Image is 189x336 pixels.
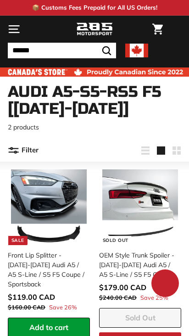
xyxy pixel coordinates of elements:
div: Front Lip Splitter - [DATE]-[DATE] Audi A5 / A5 S-Line / S5 F5 Coupe / Sportsback [8,251,84,289]
div: OEM Style Trunk Spoiler - [DATE]-[DATE] Audi A5 / A5 S-Line / S5 F5 Coupe [99,251,176,280]
a: Cart [148,16,167,42]
a: Sold Out OEM Style Trunk Spoiler - [DATE]-[DATE] Audi A5 / A5 S-Line / S5 F5 Coupe Save 25% [99,166,181,308]
p: 📦 Customs Fees Prepaid for All US Orders! [32,3,157,12]
inbox-online-store-chat: Shopify online store chat [149,269,182,299]
input: Search [8,43,116,58]
button: Filter [8,140,39,162]
img: Logo_285_Motorsport_areodynamics_components [76,22,113,37]
span: Save 25% [140,293,168,302]
span: Add to cart [29,323,68,332]
button: Sold Out [99,308,181,328]
span: $240.00 CAD [99,294,137,301]
span: $179.00 CAD [99,283,146,292]
p: 2 products [8,123,181,132]
h1: Audi A5-S5-RS5 F5 [[DATE]-[DATE]] [8,84,181,118]
a: Sale Front Lip Splitter - [DATE]-[DATE] Audi A5 / A5 S-Line / S5 F5 Coupe / Sportsback Save 26% [8,166,90,318]
span: $160.00 CAD [8,303,45,311]
div: Sold Out [100,236,132,245]
span: Save 26% [49,303,77,312]
span: Sold Out [125,313,156,322]
div: Sale [8,236,28,245]
span: $119.00 CAD [8,292,55,302]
